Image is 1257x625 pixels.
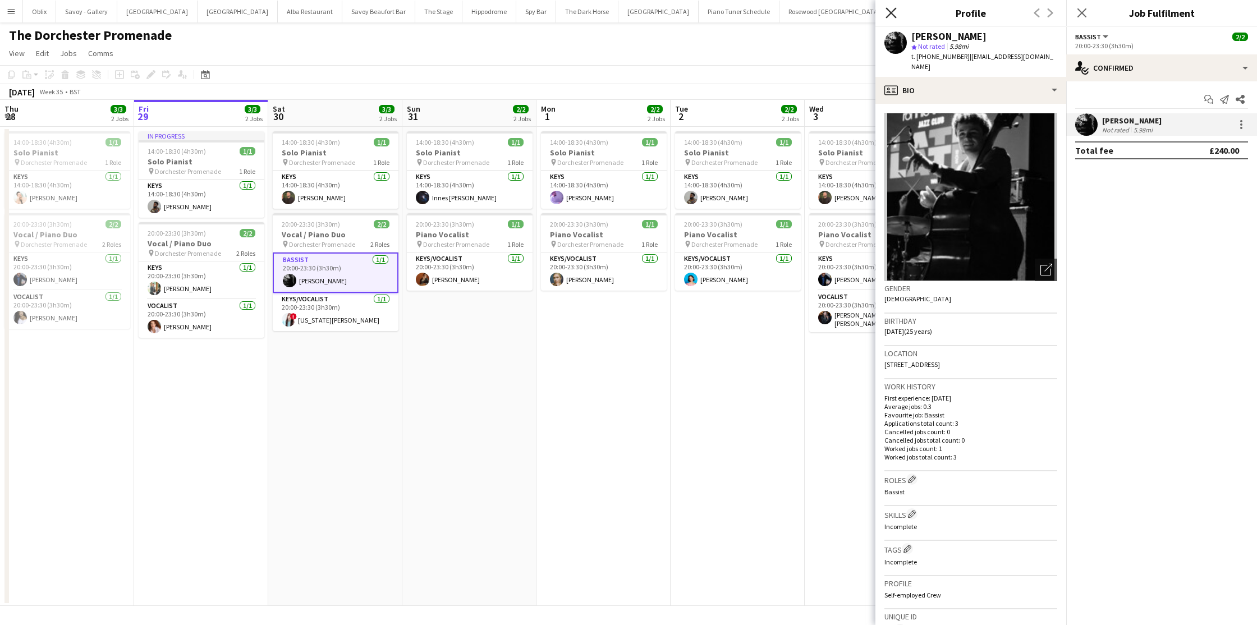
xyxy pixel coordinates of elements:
div: 2 Jobs [782,114,799,123]
app-job-card: In progress14:00-18:30 (4h30m)1/1Solo Pianist Dorchester Promenade1 RoleKeys1/114:00-18:30 (4h30m... [139,131,264,218]
button: Spy Bar [516,1,556,22]
h3: Job Fulfilment [1066,6,1257,20]
div: 20:00-23:30 (3h30m)2/2Piano Vocalist Dorchester Promenade2 RolesKeys1/120:00-23:30 (3h30m)[PERSON... [809,213,935,332]
span: 14:00-18:30 (4h30m) [416,138,474,146]
span: 1/1 [642,220,658,228]
span: 1/1 [374,138,389,146]
span: 1/1 [240,147,255,155]
span: 20:00-23:30 (3h30m) [818,220,877,228]
span: 20:00-23:30 (3h30m) [282,220,340,228]
h3: Solo Pianist [809,148,935,158]
span: Dorchester Promenade [825,240,892,249]
span: 20:00-23:30 (3h30m) [148,229,206,237]
span: 31 [405,110,420,123]
span: Sat [273,104,285,114]
app-job-card: 20:00-23:30 (3h30m)1/1Piano Vocalist Dorchester Promenade1 RoleKeys/Vocalist1/120:00-23:30 (3h30m... [675,213,801,291]
h3: Vocal / Piano Duo [4,229,130,240]
h3: Skills [884,508,1057,520]
app-card-role: Keys1/120:00-23:30 (3h30m)[PERSON_NAME] [4,252,130,291]
span: 14:00-18:30 (4h30m) [13,138,72,146]
span: t. [PHONE_NUMBER] [911,52,970,61]
app-card-role: Vocalist1/120:00-23:30 (3h30m)[PERSON_NAME] [PERSON_NAME] [809,291,935,332]
button: Hippodrome [462,1,516,22]
span: 3/3 [111,105,126,113]
app-job-card: 14:00-18:30 (4h30m)1/1Solo Pianist Dorchester Promenade1 RoleKeys1/114:00-18:30 (4h30m)Innes [PER... [407,131,533,209]
app-card-role: Vocalist1/120:00-23:30 (3h30m)[PERSON_NAME] [139,300,264,338]
app-job-card: 14:00-18:30 (4h30m)1/1Solo Pianist Dorchester Promenade1 RoleKeys1/114:00-18:30 (4h30m)[PERSON_NAME] [4,131,130,209]
span: 1/1 [105,138,121,146]
span: [DATE] (25 years) [884,327,932,336]
div: 2 Jobs [513,114,531,123]
span: 2 [673,110,688,123]
div: 14:00-18:30 (4h30m)1/1Solo Pianist Dorchester Promenade1 RoleKeys1/114:00-18:30 (4h30m)[PERSON_NAME] [809,131,935,209]
app-card-role: Keys1/120:00-23:30 (3h30m)[PERSON_NAME] [809,252,935,291]
span: 20:00-23:30 (3h30m) [416,220,474,228]
span: 20:00-23:30 (3h30m) [550,220,608,228]
h3: Solo Pianist [675,148,801,158]
app-card-role: Keys1/120:00-23:30 (3h30m)[PERSON_NAME] [139,261,264,300]
button: The Stage [415,1,462,22]
span: 2 Roles [236,249,255,258]
p: Self-employed Crew [884,591,1057,599]
span: 1/1 [642,138,658,146]
div: In progress [139,131,264,140]
span: 1 Role [641,240,658,249]
div: 20:00-23:30 (3h30m)2/2Vocal / Piano Duo Dorchester Promenade2 RolesKeys1/120:00-23:30 (3h30m)[PER... [4,213,130,329]
p: Applications total count: 3 [884,419,1057,428]
span: 1 [539,110,556,123]
h3: Profile [884,578,1057,589]
h3: Piano Vocalist [809,229,935,240]
span: Week 35 [37,88,65,96]
p: Cancelled jobs count: 0 [884,428,1057,436]
button: Rosewood [GEOGRAPHIC_DATA] [779,1,889,22]
span: 30 [271,110,285,123]
app-card-role: Bassist1/120:00-23:30 (3h30m)[PERSON_NAME] [273,252,398,293]
span: 1 Role [776,240,792,249]
div: Open photos pop-in [1035,259,1057,281]
app-card-role: Keys1/114:00-18:30 (4h30m)Innes [PERSON_NAME] [407,171,533,209]
span: Thu [4,104,19,114]
h3: Birthday [884,316,1057,326]
div: [PERSON_NAME] [1102,116,1162,126]
span: 1/1 [508,220,524,228]
span: 14:00-18:30 (4h30m) [282,138,340,146]
span: Mon [541,104,556,114]
div: 20:00-23:30 (3h30m)2/2Vocal / Piano Duo Dorchester Promenade2 RolesKeys1/120:00-23:30 (3h30m)[PER... [139,222,264,338]
span: 2/2 [513,105,529,113]
div: 2 Jobs [648,114,665,123]
h3: Solo Pianist [407,148,533,158]
span: | [EMAIL_ADDRESS][DOMAIN_NAME] [911,52,1053,71]
app-job-card: 14:00-18:30 (4h30m)1/1Solo Pianist Dorchester Promenade1 RoleKeys1/114:00-18:30 (4h30m)[PERSON_NAME] [675,131,801,209]
app-card-role: Vocalist1/120:00-23:30 (3h30m)[PERSON_NAME] [4,291,130,329]
span: 28 [3,110,19,123]
button: [GEOGRAPHIC_DATA] [117,1,198,22]
span: 20:00-23:30 (3h30m) [13,220,72,228]
span: 14:00-18:30 (4h30m) [550,138,608,146]
span: Dorchester Promenade [155,249,221,258]
div: Total fee [1075,145,1113,156]
span: 2/2 [374,220,389,228]
span: 2/2 [647,105,663,113]
img: Crew avatar or photo [884,113,1057,281]
span: Dorchester Promenade [21,240,87,249]
span: 14:00-18:30 (4h30m) [684,138,742,146]
div: 20:00-23:30 (3h30m)1/1Piano Vocalist Dorchester Promenade1 RoleKeys/Vocalist1/120:00-23:30 (3h30m... [541,213,667,291]
span: 20:00-23:30 (3h30m) [684,220,742,228]
span: Dorchester Promenade [691,240,758,249]
app-card-role: Keys/Vocalist1/120:00-23:30 (3h30m)[PERSON_NAME] [675,252,801,291]
span: View [9,48,25,58]
button: Oblix [23,1,56,22]
app-card-role: Keys/Vocalist1/120:00-23:30 (3h30m)[PERSON_NAME] [407,252,533,291]
span: 2/2 [781,105,797,113]
h3: Vocal / Piano Duo [139,238,264,249]
span: Fri [139,104,149,114]
h3: Solo Pianist [4,148,130,158]
span: 1/1 [508,138,524,146]
span: 1 Role [507,158,524,167]
div: 2 Jobs [379,114,397,123]
span: Dorchester Promenade [289,240,355,249]
span: Dorchester Promenade [557,158,623,167]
